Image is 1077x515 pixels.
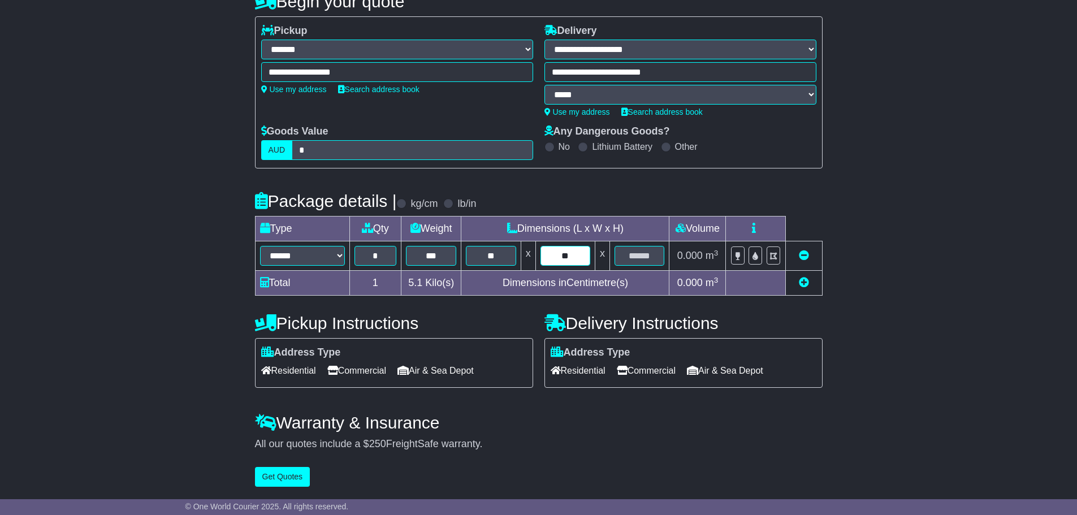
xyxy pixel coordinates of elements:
label: No [559,141,570,152]
sup: 3 [714,249,719,257]
td: Volume [669,217,726,241]
span: Commercial [617,362,676,379]
h4: Warranty & Insurance [255,413,823,432]
a: Use my address [544,107,610,116]
label: Goods Value [261,125,328,138]
span: Commercial [327,362,386,379]
span: © One World Courier 2025. All rights reserved. [185,502,349,511]
label: Delivery [544,25,597,37]
td: Kilo(s) [401,271,461,296]
label: kg/cm [410,198,438,210]
td: x [595,241,610,271]
sup: 3 [714,276,719,284]
span: Air & Sea Depot [687,362,763,379]
a: Add new item [799,277,809,288]
label: lb/in [457,198,476,210]
td: Type [255,217,349,241]
span: Air & Sea Depot [397,362,474,379]
span: 250 [369,438,386,449]
td: Total [255,271,349,296]
span: 0.000 [677,250,703,261]
label: Address Type [551,347,630,359]
label: Pickup [261,25,308,37]
td: Dimensions in Centimetre(s) [461,271,669,296]
label: Lithium Battery [592,141,652,152]
a: Remove this item [799,250,809,261]
span: m [706,277,719,288]
td: Qty [349,217,401,241]
span: Residential [551,362,605,379]
td: Dimensions (L x W x H) [461,217,669,241]
span: 0.000 [677,277,703,288]
label: Address Type [261,347,341,359]
a: Search address book [338,85,419,94]
td: x [521,241,535,271]
label: Other [675,141,698,152]
div: All our quotes include a $ FreightSafe warranty. [255,438,823,451]
h4: Pickup Instructions [255,314,533,332]
a: Use my address [261,85,327,94]
h4: Delivery Instructions [544,314,823,332]
label: Any Dangerous Goods? [544,125,670,138]
a: Search address book [621,107,703,116]
button: Get Quotes [255,467,310,487]
span: m [706,250,719,261]
h4: Package details | [255,192,397,210]
td: 1 [349,271,401,296]
td: Weight [401,217,461,241]
span: 5.1 [408,277,422,288]
label: AUD [261,140,293,160]
span: Residential [261,362,316,379]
